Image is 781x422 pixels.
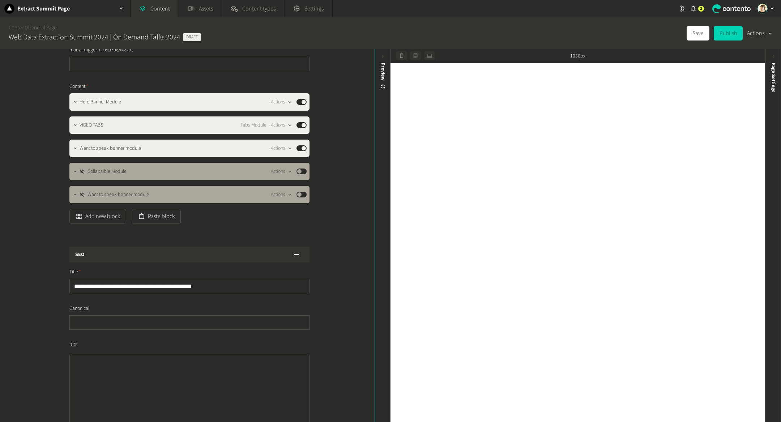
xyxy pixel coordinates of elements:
[80,145,141,152] span: Want to speak banner module
[714,26,743,41] button: Publish
[26,24,28,31] span: /
[770,63,777,92] span: Page Settings
[80,122,103,129] span: VIDEO TABS
[4,4,14,14] img: Extract Summit Page
[757,4,768,14] img: Linda Giuliano
[88,168,127,175] span: Collapsible Module
[304,4,324,13] span: Settings
[271,121,292,129] button: Actions
[271,98,292,106] button: Actions
[75,251,85,259] h3: SEO
[88,191,149,199] span: Want to speak banner module
[271,190,292,199] button: Actions
[242,4,276,13] span: Content types
[69,341,78,349] span: RDF
[17,4,70,13] h2: Extract Summit Page
[183,33,201,41] span: Draft
[271,144,292,153] button: Actions
[69,305,89,312] span: Canonical
[700,5,702,12] span: 2
[69,83,88,90] span: Content
[132,209,181,223] button: Paste block
[28,24,56,31] a: General Page
[379,63,387,90] div: Preview
[69,268,81,276] span: Title
[9,24,26,31] a: Content
[69,209,126,223] button: Add new block
[747,26,772,41] button: Actions
[240,122,266,129] span: Tabs Module
[271,167,292,176] button: Actions
[80,98,121,106] span: Hero Banner Module
[570,52,585,60] span: 1036px
[687,26,709,41] button: Save
[9,32,180,43] h2: Web Data Extraction Summit 2024 | On Demand Talks 2024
